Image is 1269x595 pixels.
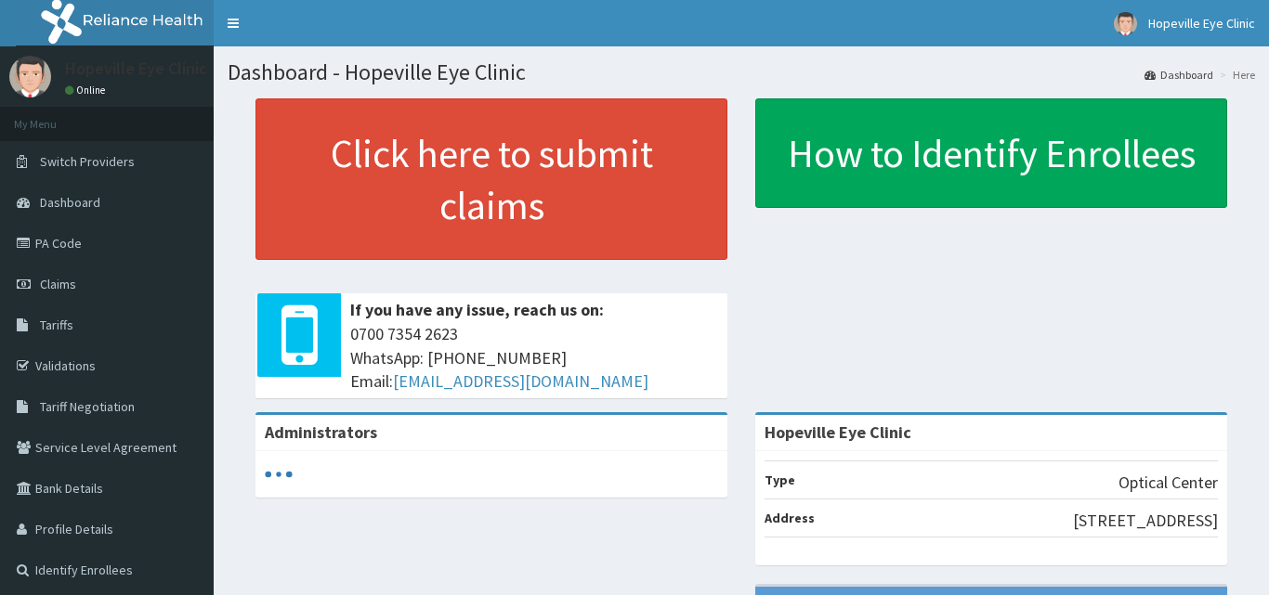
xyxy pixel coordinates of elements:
h1: Dashboard - Hopeville Eye Clinic [228,60,1255,84]
span: Hopeville Eye Clinic [1148,15,1255,32]
b: Type [765,472,795,488]
span: Claims [40,276,76,292]
a: How to Identify Enrollees [755,98,1227,208]
img: User Image [9,56,51,97]
li: Here [1215,67,1255,83]
svg: audio-loading [265,460,293,488]
a: Click here to submit claims [255,98,727,260]
span: Switch Providers [40,153,135,170]
a: Dashboard [1145,67,1213,83]
span: Tariff Negotiation [40,398,135,415]
b: If you have any issue, reach us on: [350,299,604,320]
p: Optical Center [1119,471,1218,495]
p: [STREET_ADDRESS] [1073,509,1218,533]
b: Address [765,510,815,526]
b: Administrators [265,421,377,443]
p: Hopeville Eye Clinic [65,60,207,77]
strong: Hopeville Eye Clinic [765,421,911,443]
a: Online [65,84,110,97]
span: Dashboard [40,194,100,211]
img: User Image [1114,12,1137,35]
a: [EMAIL_ADDRESS][DOMAIN_NAME] [393,370,648,392]
span: 0700 7354 2623 WhatsApp: [PHONE_NUMBER] Email: [350,322,718,394]
span: Tariffs [40,317,73,333]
